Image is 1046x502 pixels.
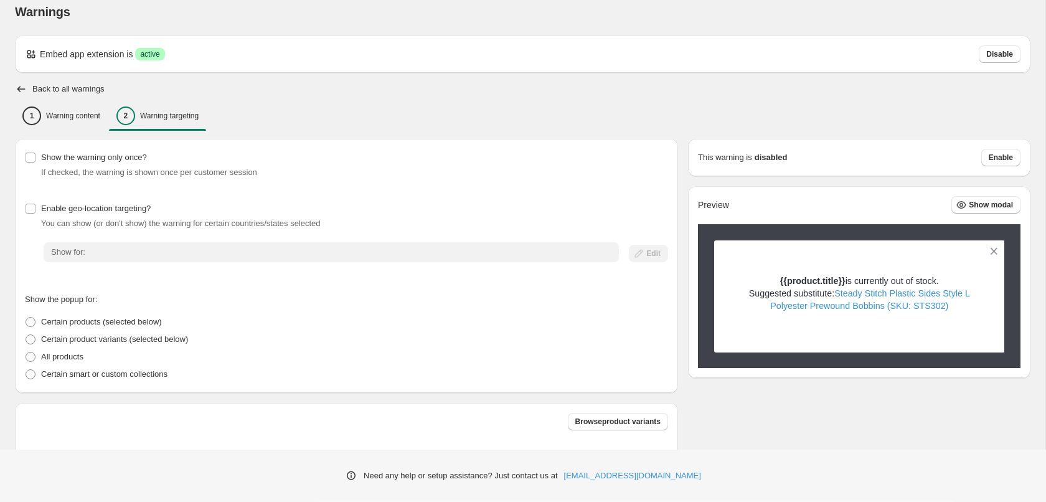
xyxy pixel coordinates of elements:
a: Steady Stitch Plastic Sides Style L Polyester Prewound Bobbins (SKU: STS302) [770,288,970,311]
h2: Preview [698,200,729,211]
span: Warnings [15,5,70,19]
p: Warning content [46,111,100,121]
p: This warning is [698,151,752,164]
span: If checked, the warning is shown once per customer session [41,168,257,177]
span: You can show (or don't show) the warning for certain countries/states selected [41,219,321,228]
span: Certain product variants (selected below) [41,334,188,344]
div: 2 [116,107,135,125]
span: Show the warning only once? [41,153,147,162]
button: Show modal [951,196,1020,214]
button: Browseproduct variants [568,413,668,430]
a: [EMAIL_ADDRESS][DOMAIN_NAME] [564,470,701,482]
button: Disable [979,45,1020,63]
p: is currently out of stock. [736,275,983,287]
p: Embed app extension is [40,48,133,60]
button: 2Warning targeting [109,103,206,129]
strong: disabled [755,151,788,164]
button: 1Warning content [15,103,108,129]
span: Show for: [51,247,85,257]
strong: {{product.title}} [780,276,846,286]
p: All products [41,351,83,363]
span: Show modal [969,200,1013,210]
span: Browse product variants [575,417,661,427]
span: Show the popup for: [25,295,97,304]
button: Enable [981,149,1020,166]
div: 1 [22,107,41,125]
p: Certain smart or custom collections [41,368,167,381]
span: Disable [986,49,1013,59]
span: Enable [989,153,1013,163]
span: Enable geo-location targeting? [41,204,151,213]
p: Suggested substitute: [736,287,983,312]
p: Warning targeting [140,111,199,121]
span: Certain products (selected below) [41,317,162,326]
h2: Back to all warnings [32,84,105,94]
span: active [140,49,159,59]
